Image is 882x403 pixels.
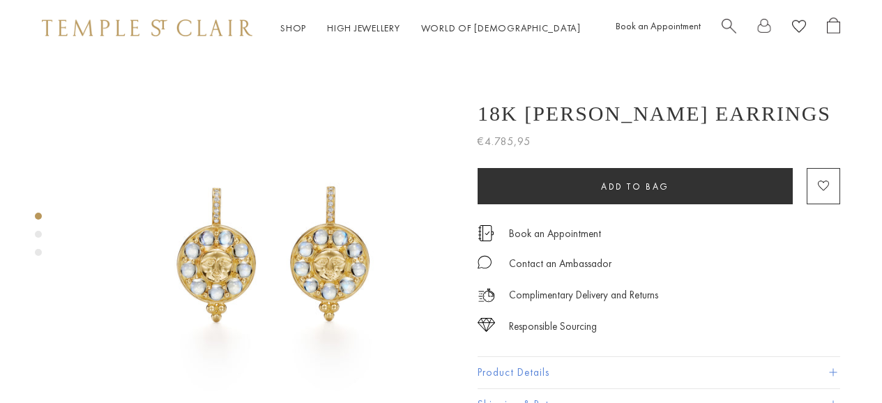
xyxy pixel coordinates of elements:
img: MessageIcon-01_2.svg [478,255,492,269]
div: Product gallery navigation [35,209,42,267]
img: Temple St. Clair [42,20,252,36]
button: Product Details [478,357,840,388]
a: Book an Appointment [509,226,601,241]
span: Add to bag [601,181,669,192]
span: €4.785,95 [478,132,531,151]
nav: Main navigation [280,20,581,37]
a: World of [DEMOGRAPHIC_DATA]World of [DEMOGRAPHIC_DATA] [421,22,581,34]
img: icon_appointment.svg [478,225,494,241]
button: Add to bag [478,168,793,204]
div: Responsible Sourcing [509,318,597,335]
a: Book an Appointment [616,20,701,32]
a: Search [722,17,736,39]
div: Contact an Ambassador [509,255,611,273]
a: Open Shopping Bag [827,17,840,39]
a: High JewelleryHigh Jewellery [327,22,400,34]
img: icon_sourcing.svg [478,318,495,332]
h1: 18K [PERSON_NAME] Earrings [478,102,831,126]
img: icon_delivery.svg [478,287,495,304]
a: View Wishlist [792,17,806,39]
a: ShopShop [280,22,306,34]
p: Complimentary Delivery and Returns [509,287,658,304]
